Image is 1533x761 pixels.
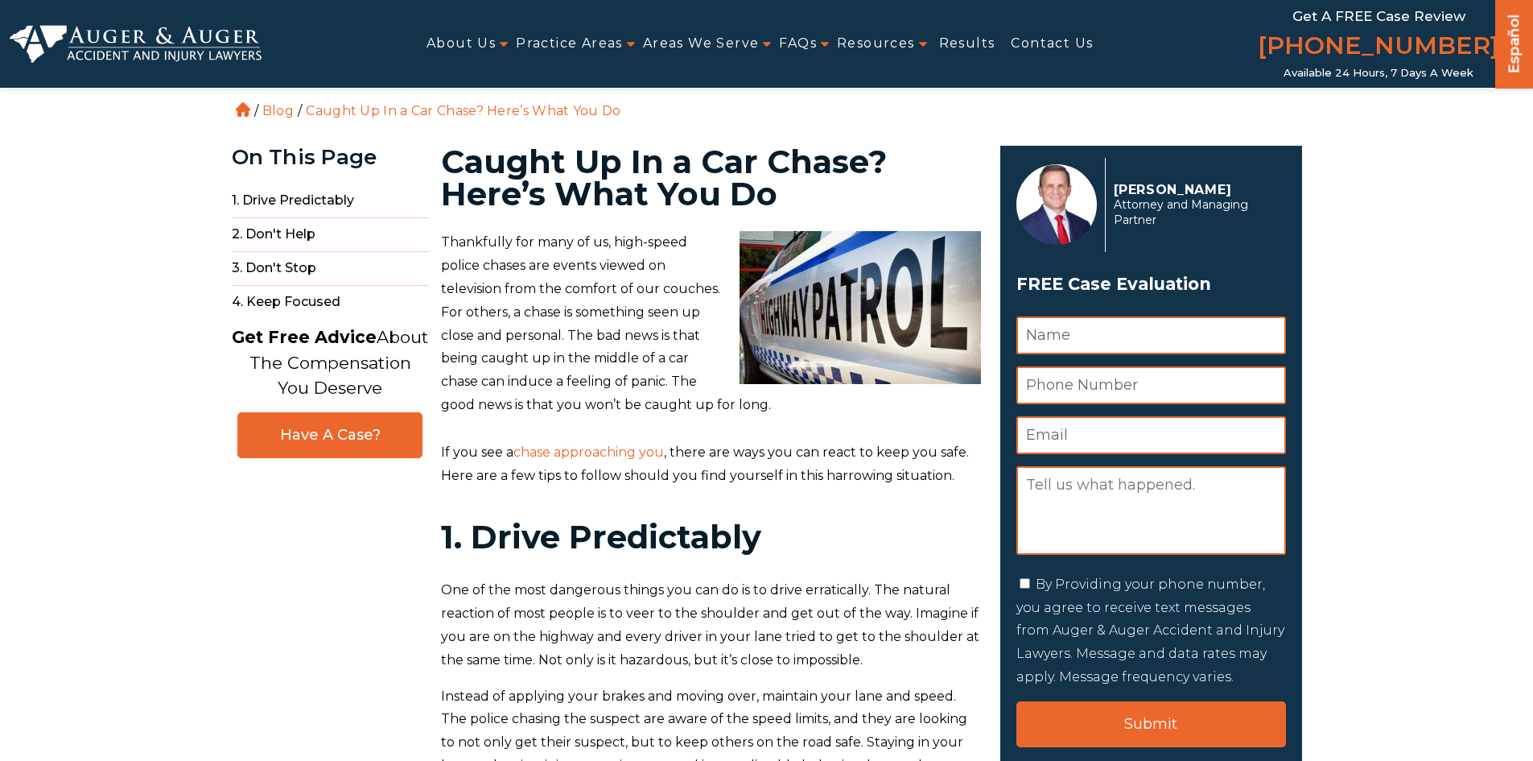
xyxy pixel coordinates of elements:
a: chase approaching you [513,445,664,460]
span: 1. Drive Predictably [232,184,429,218]
img: Herbert Auger [1016,164,1097,245]
img: highway police car [740,231,981,384]
span: Have A Case? [254,426,406,445]
a: [PHONE_NUMBER] [1258,28,1499,67]
input: Email [1016,416,1286,454]
a: Contact Us [1011,26,1093,62]
input: Name [1016,316,1286,354]
span: 3. Don't Stop [232,252,429,286]
span: Get a FREE Case Review [1292,8,1465,24]
span: Attorney and Managing Partner [1114,197,1277,228]
span: 4. Keep Focused [232,286,429,319]
span: Available 24 Hours, 7 Days a Week [1284,67,1473,80]
img: Auger & Auger Accident and Injury Lawyers Logo [10,25,262,64]
input: Phone Number [1016,366,1286,404]
a: Areas We Serve [643,26,760,62]
a: Blog [262,103,294,118]
label: By Providing your phone number, you agree to receive text messages from Auger & Auger Accident an... [1016,577,1284,684]
strong: Get Free Advice [232,327,377,347]
strong: 1. Drive Predictably [441,517,761,556]
p: One of the most dangerous things you can do is to drive erratically. The natural reaction of most... [441,579,981,672]
a: Home [236,102,250,117]
input: Submit [1016,701,1286,747]
div: On This Page [232,146,429,169]
a: Practice Areas [516,26,623,62]
a: Results [939,26,995,62]
h1: Caught Up In a Car Chase? Here’s What You Do [441,146,981,210]
p: [PERSON_NAME] [1114,182,1277,197]
span: 2. Don't Help [232,218,429,252]
a: Resources [837,26,915,62]
a: Have A Case? [237,412,422,458]
h3: FREE Case Evaluation [1016,269,1286,300]
li: Caught Up In a Car Chase? Here’s What You Do [302,103,624,118]
p: Thankfully for many of us, high-speed police chases are events viewed on television from the comf... [441,231,981,416]
a: FAQs [779,26,817,62]
p: If you see a , there are ways you can react to keep you safe. Here are a few tips to follow shoul... [441,441,981,488]
a: About Us [427,26,496,62]
p: About The Compensation You Deserve [232,325,428,401]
